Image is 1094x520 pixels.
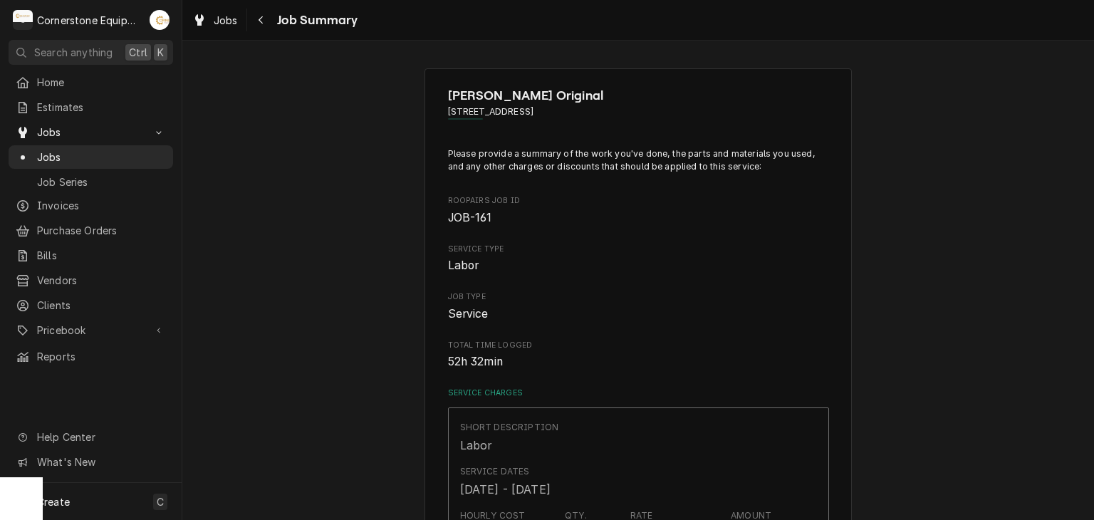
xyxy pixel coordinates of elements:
[9,345,173,368] a: Reports
[37,323,145,338] span: Pricebook
[448,307,489,321] span: Service
[37,175,166,189] span: Job Series
[37,223,166,238] span: Purchase Orders
[460,465,530,478] div: Service Dates
[37,248,166,263] span: Bills
[9,293,173,317] a: Clients
[448,353,829,370] span: Total Time Logged
[9,318,173,342] a: Go to Pricebook
[37,13,142,28] div: Cornerstone Equipment Repair, LLC
[37,298,166,313] span: Clients
[250,9,273,31] button: Navigate back
[448,86,829,105] span: Name
[9,450,173,474] a: Go to What's New
[37,125,145,140] span: Jobs
[448,259,479,272] span: Labor
[13,10,33,30] div: Cornerstone Equipment Repair, LLC's Avatar
[187,9,244,32] a: Jobs
[150,10,170,30] div: Andrew Buigues's Avatar
[9,145,173,169] a: Jobs
[448,340,829,370] div: Total Time Logged
[37,273,166,288] span: Vendors
[9,194,173,217] a: Invoices
[448,209,829,227] span: Roopairs Job ID
[448,291,829,303] span: Job Type
[448,211,492,224] span: JOB-161
[448,105,829,118] span: Address
[9,219,173,242] a: Purchase Orders
[13,10,33,30] div: C
[9,71,173,94] a: Home
[448,244,829,255] span: Service Type
[448,195,829,226] div: Roopairs Job ID
[37,100,166,115] span: Estimates
[448,306,829,323] span: Job Type
[448,291,829,322] div: Job Type
[9,170,173,194] a: Job Series
[448,86,829,130] div: Client Information
[9,244,173,267] a: Bills
[34,45,113,60] span: Search anything
[37,430,165,444] span: Help Center
[37,454,165,469] span: What's New
[129,45,147,60] span: Ctrl
[460,481,551,498] div: [DATE] - [DATE]
[37,349,166,364] span: Reports
[150,10,170,30] div: AB
[448,340,829,351] span: Total Time Logged
[9,95,173,119] a: Estimates
[9,425,173,449] a: Go to Help Center
[37,150,166,165] span: Jobs
[37,198,166,213] span: Invoices
[157,494,164,509] span: C
[37,496,70,508] span: Create
[157,45,164,60] span: K
[448,147,829,174] p: Please provide a summary of the work you've done, the parts and materials you used, and any other...
[273,11,358,30] span: Job Summary
[9,40,173,65] button: Search anythingCtrlK
[37,75,166,90] span: Home
[448,195,829,207] span: Roopairs Job ID
[9,269,173,292] a: Vendors
[214,13,238,28] span: Jobs
[448,257,829,274] span: Service Type
[9,120,173,144] a: Go to Jobs
[448,355,503,368] span: 52h 32min
[460,421,559,434] div: Short Description
[448,388,829,399] label: Service Charges
[448,244,829,274] div: Service Type
[460,437,493,454] div: Labor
